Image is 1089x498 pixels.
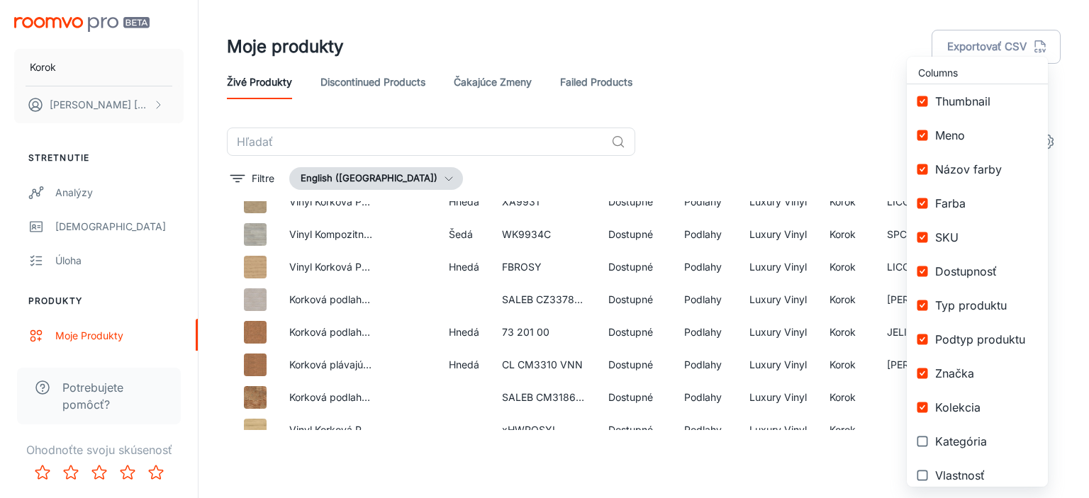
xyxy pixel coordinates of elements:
[918,65,1037,81] span: Columns
[935,93,1037,110] span: Thumbnail
[935,127,1037,144] span: Meno
[935,161,1037,178] span: Názov farby
[935,365,1037,382] span: Značka
[935,467,1037,484] span: Vlastnosť
[935,263,1037,280] span: Dostupnosť
[935,297,1037,314] span: Typ produktu
[935,399,1037,416] span: Kolekcia
[935,331,1037,348] span: Podtyp produktu
[935,195,1037,212] span: Farba
[935,433,1037,450] span: Kategória
[935,229,1037,246] span: SKU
